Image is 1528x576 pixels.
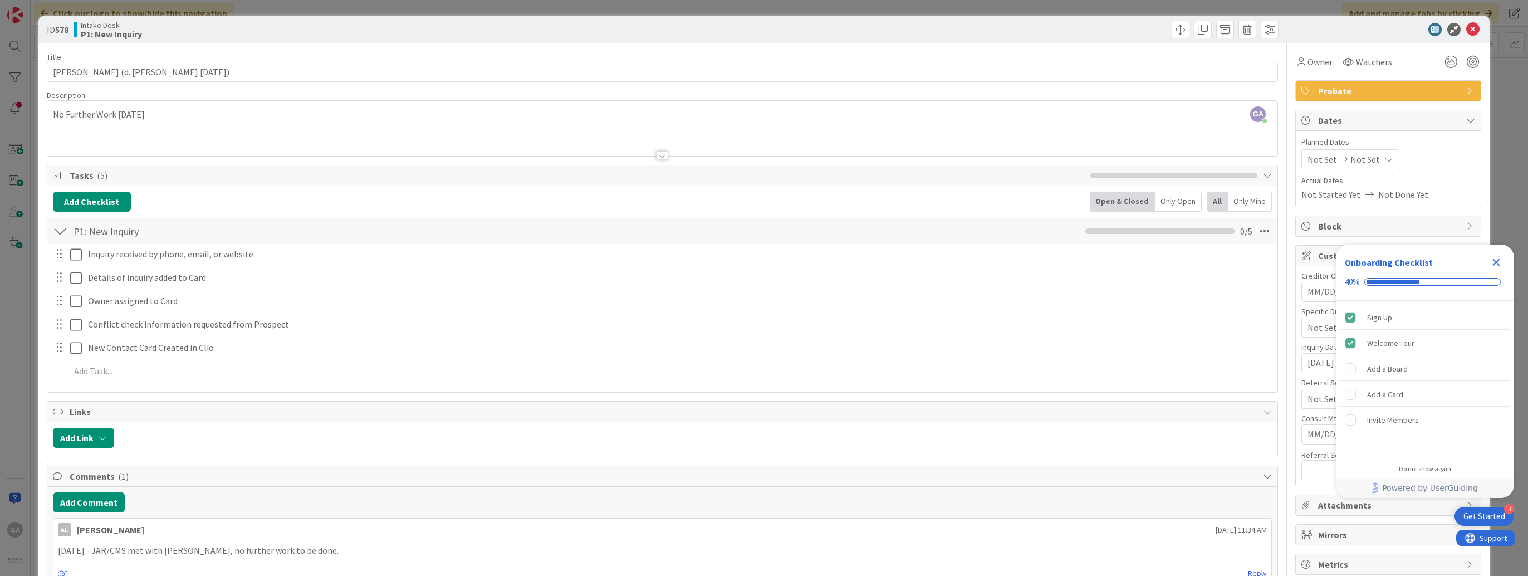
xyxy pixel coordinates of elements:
span: Not Started Yet [1301,188,1360,201]
div: Footer [1336,478,1514,498]
p: Details of inquiry added to Card [88,271,1270,284]
span: Owner [1307,55,1333,69]
input: MM/DD/YYYY [1307,354,1469,373]
div: Onboarding Checklist [1345,256,1433,269]
div: Invite Members is incomplete. [1340,408,1510,432]
span: ( 5 ) [97,170,107,181]
div: Sign Up is complete. [1340,305,1510,330]
p: New Contact Card Created in Clio [88,341,1270,354]
div: Checklist progress: 40% [1345,277,1505,287]
p: Inquiry received by phone, email, or website [88,248,1270,261]
div: Welcome Tour is complete. [1340,331,1510,355]
span: Comments [70,470,1258,483]
p: Conflict check information requested from Prospect [88,318,1270,331]
span: Probate [1318,84,1461,97]
label: Referral Source [1301,450,1354,460]
span: [DATE] 11:34 AM [1216,524,1267,536]
span: Block [1318,219,1461,233]
span: GA [1250,106,1266,122]
span: Not Set [1307,392,1456,406]
button: Add Comment [53,492,125,512]
div: 3 [1504,504,1514,514]
input: type card name here... [47,62,1279,82]
p: Owner assigned to Card [88,295,1270,307]
span: Not Set [1307,321,1456,334]
div: Referral Source [1301,379,1475,387]
div: Specific Distribution? [1301,307,1475,315]
button: Add Checklist [53,192,131,212]
span: Powered by UserGuiding [1382,481,1478,495]
div: Welcome Tour [1367,336,1414,350]
span: Not Set [1307,153,1337,166]
span: Description [47,90,85,100]
span: Watchers [1356,55,1392,69]
b: P1: New Inquiry [81,30,142,38]
span: Not Done Yet [1378,188,1428,201]
span: Intake Desk [81,21,142,30]
div: Close Checklist [1487,253,1505,271]
div: Creditor Claim Exp [1301,272,1475,280]
b: 578 [55,24,68,35]
input: Add Checklist... [70,221,320,241]
div: Consult Mtg [1301,414,1475,422]
div: Do not show again [1399,465,1451,474]
span: Support [23,2,51,15]
div: Checklist Container [1336,245,1514,498]
span: Planned Dates [1301,136,1475,148]
div: [PERSON_NAME] [77,523,144,536]
span: Tasks [70,169,1085,182]
span: 0 / 5 [1240,224,1252,238]
div: Only Mine [1228,192,1272,212]
div: Add a Board [1367,362,1408,375]
span: Not Set [1350,153,1380,166]
div: 40% [1345,277,1360,287]
div: Only Open [1155,192,1202,212]
div: Add a Card [1367,388,1403,401]
div: Get Started [1463,511,1505,522]
div: Sign Up [1367,311,1392,324]
span: ( 1 ) [118,471,129,482]
span: Links [70,405,1258,418]
span: ID [47,23,68,36]
div: Open & Closed [1090,192,1155,212]
div: Open Get Started checklist, remaining modules: 3 [1454,507,1514,526]
p: No Further Work [DATE] [53,108,1272,121]
span: Actual Dates [1301,175,1475,187]
input: MM/DD/YYYY [1307,282,1469,301]
button: Add Link [53,428,114,448]
p: [DATE] - JAR/CMS met with [PERSON_NAME], no further work to be done. [58,544,1267,557]
input: MM/DD/YYYY [1307,425,1469,444]
span: Attachments [1318,499,1461,512]
div: All [1207,192,1228,212]
div: Invite Members [1367,413,1419,427]
span: Metrics [1318,558,1461,571]
span: Dates [1318,114,1461,127]
label: Title [47,52,61,62]
div: Add a Card is incomplete. [1340,382,1510,407]
div: Inquiry Date [1301,343,1475,351]
div: Checklist items [1336,301,1514,457]
a: Powered by UserGuiding [1341,478,1509,498]
span: Custom Fields [1318,249,1461,262]
div: AL [58,523,71,536]
div: Add a Board is incomplete. [1340,357,1510,381]
span: Mirrors [1318,528,1461,541]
